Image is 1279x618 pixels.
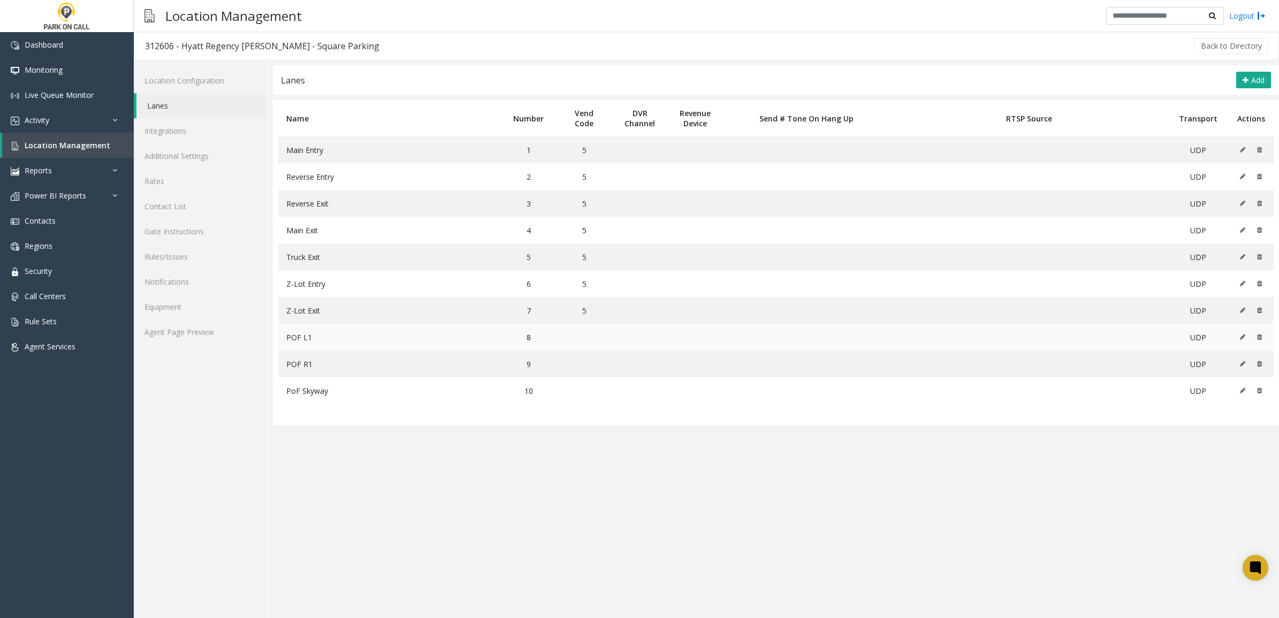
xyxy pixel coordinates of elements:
img: 'icon' [11,293,19,301]
h3: Location Management [160,3,307,29]
span: Z-Lot Exit [286,306,320,316]
span: Security [25,266,52,276]
th: Send # Tone On Hang Up [723,100,890,136]
td: UDP [1168,217,1229,243]
td: 10 [501,377,557,404]
span: Monitoring [25,65,63,75]
th: Vend Code [557,100,612,136]
button: Back to Directory [1194,38,1269,54]
span: Reverse Exit [286,199,329,209]
td: UDP [1168,270,1229,297]
span: Call Centers [25,291,66,301]
span: Activity [25,115,49,125]
img: pageIcon [144,3,155,29]
img: 'icon' [11,242,19,251]
th: DVR Channel [612,100,668,136]
span: PoF Skyway [286,386,328,396]
img: 'icon' [11,167,19,176]
th: Revenue Device [667,100,723,136]
td: 5 [501,243,557,270]
span: Reports [25,165,52,176]
td: UDP [1168,350,1229,377]
span: POF L1 [286,332,312,342]
th: Number [501,100,557,136]
a: Logout [1229,10,1266,21]
span: Live Queue Monitor [25,90,94,100]
th: Transport [1168,100,1229,136]
img: 'icon' [11,66,19,75]
th: Name [278,100,501,136]
span: Reverse Entry [286,172,334,182]
img: 'icon' [11,318,19,326]
td: UDP [1168,190,1229,217]
span: Main Exit [286,225,318,235]
td: 5 [557,136,612,163]
span: Main Entry [286,145,323,155]
td: UDP [1168,243,1229,270]
td: 5 [557,190,612,217]
td: 7 [501,297,557,324]
a: Contact List [134,194,267,219]
td: 5 [557,163,612,190]
a: Location Configuration [134,68,267,93]
td: 9 [501,350,557,377]
td: 5 [557,217,612,243]
span: Z-Lot Entry [286,279,325,289]
span: Power BI Reports [25,190,86,201]
a: Additional Settings [134,143,267,169]
td: UDP [1168,136,1229,163]
a: Agent Page Preview [134,319,267,345]
a: Lanes [136,93,267,118]
a: Notifications [134,269,267,294]
th: Actions [1229,100,1274,136]
td: 5 [557,297,612,324]
a: Location Management [2,133,134,158]
button: Add [1236,72,1271,89]
th: RTSP Source [890,100,1168,136]
span: Rule Sets [25,316,57,326]
img: 'icon' [11,343,19,352]
div: 312606 - Hyatt Regency [PERSON_NAME] - Square Parking [145,39,379,53]
span: Contacts [25,216,56,226]
span: Regions [25,241,52,251]
a: Integrations [134,118,267,143]
td: 8 [501,324,557,350]
img: 'icon' [11,217,19,226]
td: UDP [1168,163,1229,190]
span: POF R1 [286,359,313,369]
img: 'icon' [11,91,19,100]
img: 'icon' [11,142,19,150]
td: UDP [1168,297,1229,324]
div: Lanes [281,73,305,87]
td: 3 [501,190,557,217]
img: 'icon' [11,268,19,276]
a: Rates [134,169,267,194]
td: 4 [501,217,557,243]
img: logout [1257,10,1266,21]
a: Rules/Issues [134,244,267,269]
td: 1 [501,136,557,163]
span: Truck Exit [286,252,320,262]
td: 5 [557,243,612,270]
td: UDP [1168,377,1229,404]
a: Equipment [134,294,267,319]
img: 'icon' [11,192,19,201]
span: Add [1251,75,1265,85]
td: 5 [557,270,612,297]
td: UDP [1168,324,1229,350]
img: 'icon' [11,41,19,50]
span: Location Management [25,140,110,150]
img: 'icon' [11,117,19,125]
a: Gate Instructions [134,219,267,244]
span: Dashboard [25,40,63,50]
td: 6 [501,270,557,297]
td: 2 [501,163,557,190]
span: Agent Services [25,341,75,352]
